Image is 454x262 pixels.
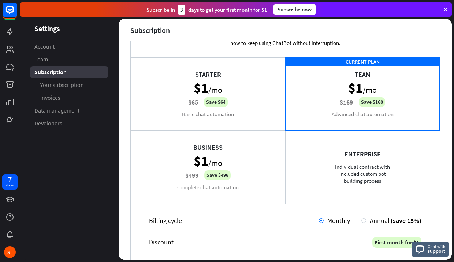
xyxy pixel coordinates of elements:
span: (save 15%) [391,216,421,225]
span: Annual [370,216,390,225]
div: First month for $1 [372,237,421,248]
header: Settings [20,23,119,33]
div: days [6,183,14,188]
span: Subscription [34,68,67,76]
span: support [428,248,446,254]
div: Subscription [130,26,170,34]
span: Developers [34,119,62,127]
button: Open LiveChat chat widget [6,3,28,25]
span: Your subscription [40,81,84,89]
div: Subscribe now [273,4,316,15]
div: 7 [8,176,12,183]
a: 7 days [2,174,18,190]
div: Discount [149,238,174,246]
a: Account [30,41,108,53]
div: Subscribe in days to get your first month for $1 [146,5,267,15]
div: 3 [178,5,185,15]
div: Billing cycle [149,216,319,225]
a: Data management [30,105,108,117]
a: Your subscription [30,79,108,91]
span: Account [34,43,55,50]
div: ST [4,246,16,258]
span: Monthly [327,216,350,225]
span: Chat with [428,243,446,250]
span: Data management [34,107,79,114]
span: Invoices [40,94,60,102]
span: Team [34,56,48,63]
a: Team [30,53,108,65]
a: Developers [30,117,108,129]
a: Invoices [30,92,108,104]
